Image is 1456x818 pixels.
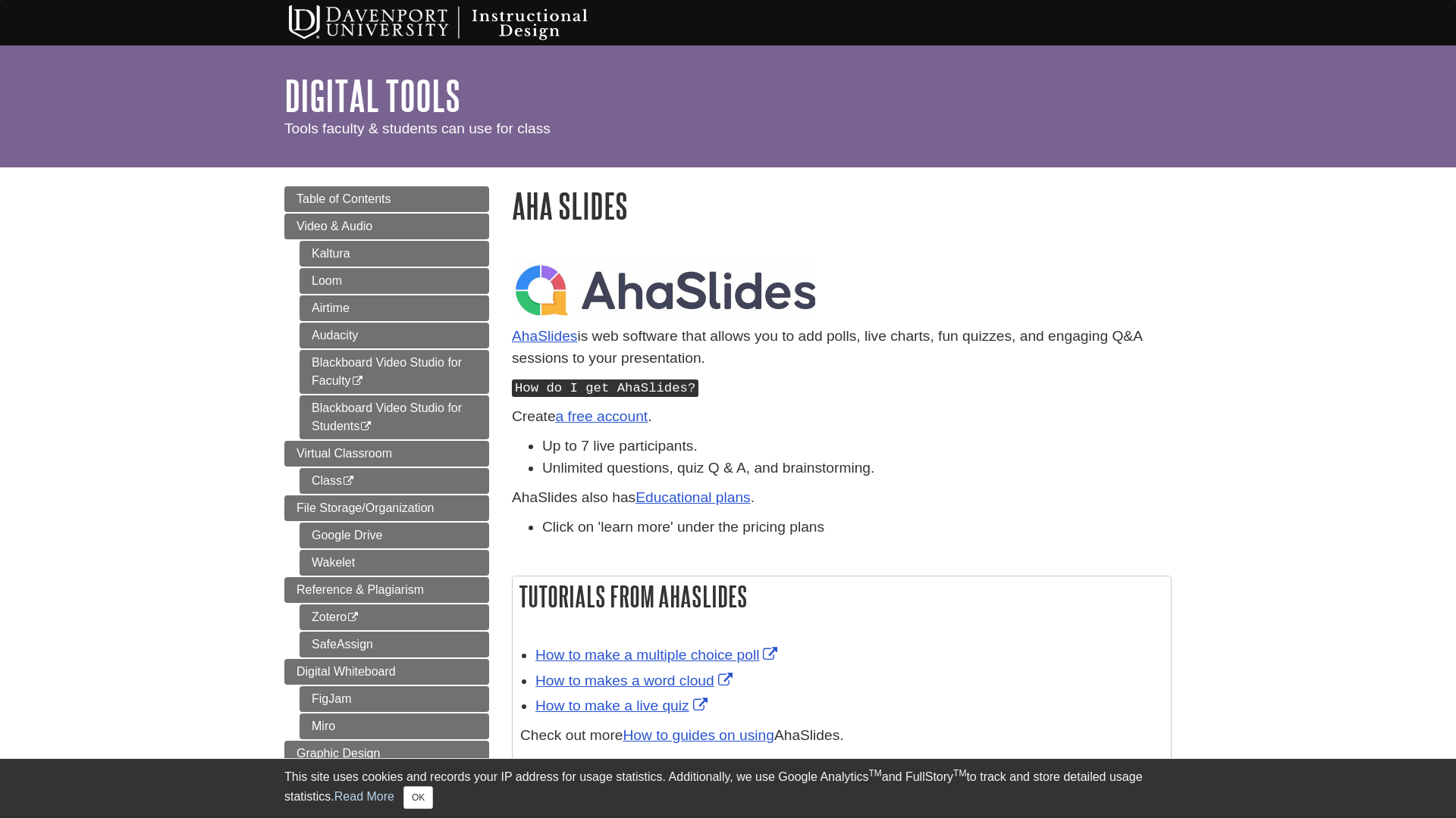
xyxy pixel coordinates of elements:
h2: Tutorials from Ahaslides [513,576,1171,617]
span: Virtual Classroom [297,447,392,460]
img: Davenport University Instructional Design [277,4,641,42]
a: a free account [556,408,648,424]
a: Virtual Classroom [284,441,489,467]
a: Blackboard Video Studio for Students [300,395,489,439]
a: Blackboard Video Studio for Faculty [300,350,489,394]
p: is web software that allows you to add polls, live charts, fun quizzes, and engaging Q&A sessions... [512,326,1172,370]
p: Check out more AhaSlides. [520,725,1163,747]
a: File Storage/Organization [284,495,489,521]
li: Unlimited questions, quiz Q & A, and brainstorming. [542,457,1172,479]
kbd: How do I get AhaSlides? [512,379,698,397]
a: AhaSlides [512,328,577,344]
a: Kaltura [300,241,489,267]
a: FigJam [300,686,489,712]
a: Loom [300,268,489,294]
a: Zotero [300,604,489,630]
i: This link opens in a new window [351,376,364,386]
a: Audacity [300,323,489,348]
p: AhaSlides also has . [512,487,1172,509]
i: This link opens in a new window [359,422,372,432]
i: This link opens in a new window [342,476,355,486]
div: This site uses cookies and records your IP address for usage statistics. Additionally, we use Goo... [284,768,1172,809]
li: Click on 'learn more' under the pricing plans [542,517,1172,539]
span: Video & Audio [297,220,372,233]
span: File Storage/Organization [297,501,434,514]
button: Close [403,786,433,809]
a: Digital Tools [284,72,460,119]
a: Class [300,468,489,494]
a: SafeAssign [300,632,489,657]
a: Video & Audio [284,214,489,239]
span: Digital Whiteboard [297,665,396,678]
a: Digital Whiteboard [284,659,489,685]
a: Educational plans [635,489,750,505]
p: Create . [512,406,1172,428]
sup: TM [868,768,881,779]
sup: TM [953,768,966,779]
a: Reference & Plagiarism [284,577,489,603]
a: Link opens in new window [535,647,781,663]
i: This link opens in a new window [347,613,359,623]
a: Link opens in new window [535,673,736,688]
li: Up to 7 live participants. [542,436,1172,457]
a: Airtime [300,295,489,321]
h1: Aha Slides [512,186,1172,225]
a: Link opens in new window [535,698,711,713]
img: aha slides [512,259,815,318]
a: Miro [300,713,489,739]
a: How to guides on using [623,727,773,743]
a: Wakelet [300,550,489,576]
span: Table of Contents [297,192,391,205]
a: Google Drive [300,523,489,548]
span: Tools faculty & students can use for class [284,120,551,136]
a: Graphic Design [284,741,489,766]
span: Graphic Design [297,747,380,760]
span: Reference & Plagiarism [297,583,424,596]
a: Table of Contents [284,186,489,212]
a: Read More [334,790,394,803]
